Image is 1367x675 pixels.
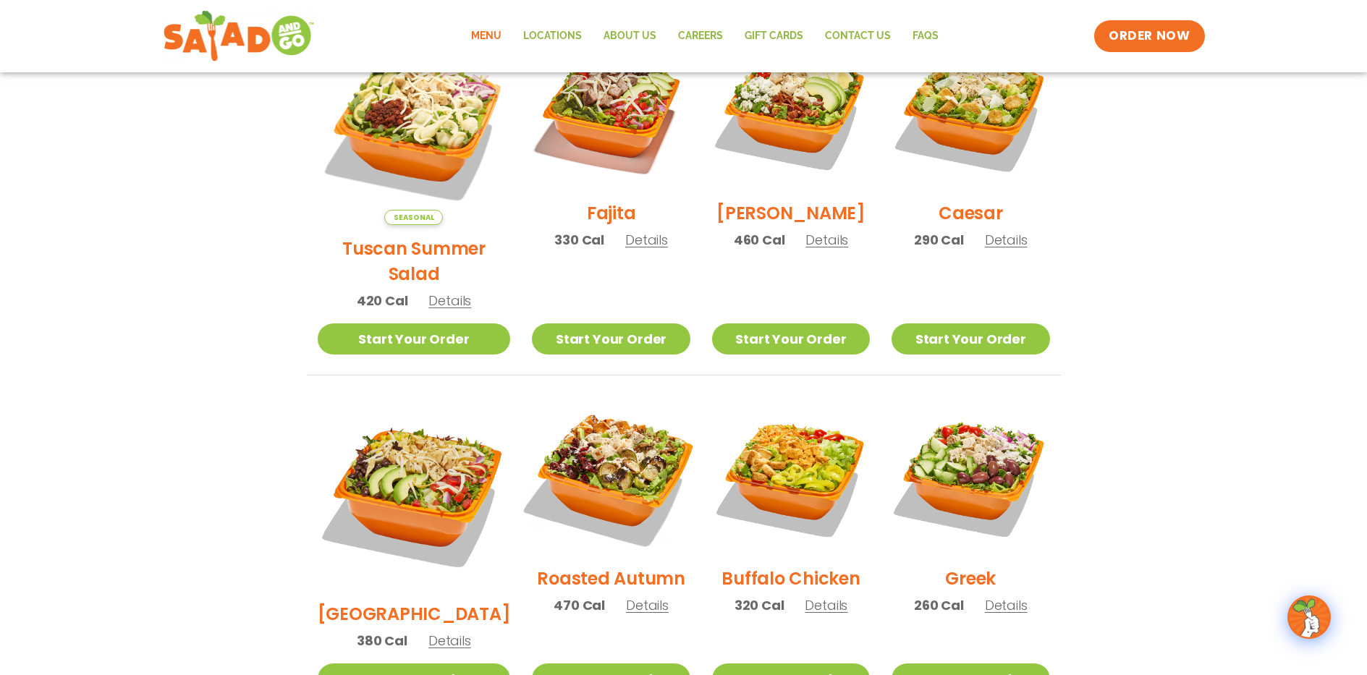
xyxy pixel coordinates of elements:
span: 380 Cal [357,631,407,650]
a: Locations [512,20,593,53]
span: Details [985,596,1028,614]
span: Details [805,231,848,249]
span: 460 Cal [734,230,785,250]
span: 420 Cal [357,291,408,310]
a: Start Your Order [712,323,870,355]
img: Product photo for Greek Salad [892,397,1049,555]
img: Product photo for Fajita Salad [532,32,690,190]
span: Details [805,596,847,614]
img: Product photo for Tuscan Summer Salad [318,32,511,225]
h2: Roasted Autumn [537,566,685,591]
a: Contact Us [814,20,902,53]
span: Details [985,231,1028,249]
a: FAQs [902,20,949,53]
h2: [PERSON_NAME] [716,200,866,226]
a: Careers [667,20,734,53]
img: new-SAG-logo-768×292 [163,7,316,65]
span: Details [626,596,669,614]
a: Menu [460,20,512,53]
img: Product photo for Buffalo Chicken Salad [712,397,870,555]
span: ORDER NOW [1109,27,1190,45]
h2: Tuscan Summer Salad [318,236,511,286]
a: Start Your Order [532,323,690,355]
img: Product photo for Cobb Salad [712,32,870,190]
h2: Caesar [939,200,1003,226]
span: 330 Cal [554,230,604,250]
h2: Fajita [587,200,636,226]
span: 290 Cal [914,230,964,250]
img: wpChatIcon [1289,597,1329,637]
a: ORDER NOW [1094,20,1204,52]
span: Details [428,292,471,310]
span: 320 Cal [735,595,784,615]
img: Product photo for Caesar Salad [892,32,1049,190]
span: Details [625,231,668,249]
a: Start Your Order [892,323,1049,355]
img: Product photo for Roasted Autumn Salad [518,383,703,569]
a: Start Your Order [318,323,511,355]
span: 260 Cal [914,595,964,615]
span: Seasonal [384,210,443,225]
a: About Us [593,20,667,53]
h2: Buffalo Chicken [721,566,860,591]
h2: Greek [945,566,996,591]
h2: [GEOGRAPHIC_DATA] [318,601,511,627]
span: Details [428,632,471,650]
a: GIFT CARDS [734,20,814,53]
nav: Menu [460,20,949,53]
span: 470 Cal [554,595,605,615]
img: Product photo for BBQ Ranch Salad [318,397,511,590]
